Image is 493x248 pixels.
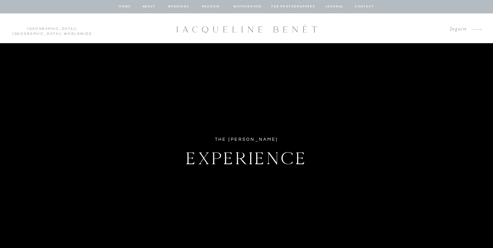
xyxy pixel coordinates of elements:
[150,145,343,168] h1: Experience
[118,4,131,10] a: home
[324,4,345,10] a: journal
[167,4,190,10] a: Weddings
[444,25,467,34] a: Inquire
[142,4,156,10] a: about
[9,26,95,30] p: | | Worldwide
[192,136,301,143] div: The [PERSON_NAME]
[28,27,76,30] a: [GEOGRAPHIC_DATA]
[271,4,315,10] a: for photographers
[233,4,261,10] a: Motherhood
[201,4,220,10] a: BOUDOIR
[12,32,61,36] a: [GEOGRAPHIC_DATA]
[353,4,375,10] a: contact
